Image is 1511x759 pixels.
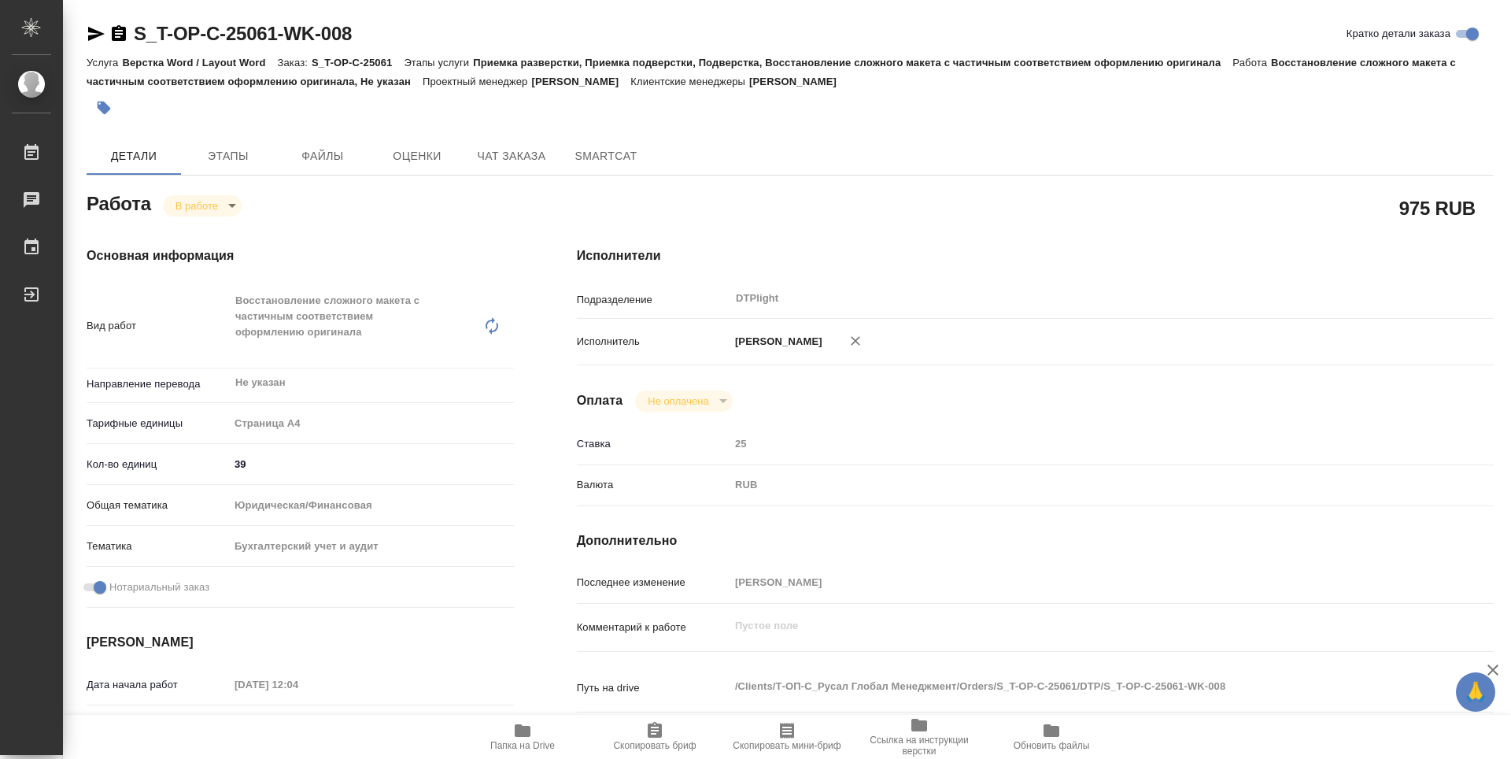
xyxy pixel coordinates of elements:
span: Скопировать мини-бриф [733,740,840,751]
div: RUB [730,472,1417,498]
input: ✎ Введи что-нибудь [229,453,514,476]
div: Бухгалтерский учет и аудит [229,533,514,560]
span: Оценки [379,146,455,166]
h2: 975 RUB [1399,194,1476,221]
p: Общая тематика [87,498,229,513]
h4: [PERSON_NAME] [87,633,514,652]
span: Файлы [285,146,360,166]
span: SmartCat [568,146,644,166]
p: Тарифные единицы [87,416,229,431]
button: Обновить файлы [985,715,1118,759]
h4: Основная информация [87,246,514,265]
input: Пустое поле [730,571,1417,594]
h4: Исполнители [577,246,1494,265]
h2: Работа [87,188,151,217]
span: 🙏 [1462,676,1489,709]
span: Скопировать бриф [613,740,696,751]
span: Папка на Drive [490,740,555,751]
button: Не оплачена [643,394,713,408]
div: Страница А4 [229,410,514,437]
button: Скопировать бриф [589,715,721,759]
p: Исполнитель [577,334,730,350]
p: [PERSON_NAME] [531,76,630,87]
p: Ставка [577,436,730,452]
button: 🙏 [1456,672,1495,712]
p: Этапы услуги [404,57,473,68]
h4: Дополнительно [577,531,1494,550]
p: Последнее изменение [577,575,730,591]
button: Добавить тэг [87,91,121,125]
p: Комментарий к работе [577,620,730,635]
p: S_T-OP-C-25061 [312,57,404,68]
p: Проектный менеджер [423,76,531,87]
textarea: /Clients/Т-ОП-С_Русал Глобал Менеджмент/Orders/S_T-OP-C-25061/DTP/S_T-OP-C-25061-WK-008 [730,673,1417,700]
p: [PERSON_NAME] [730,334,822,350]
button: Скопировать ссылку [109,24,128,43]
span: Детали [96,146,172,166]
button: Папка на Drive [456,715,589,759]
p: Тематика [87,539,229,554]
div: Юридическая/Финансовая [229,492,514,519]
p: Путь на drive [577,680,730,696]
p: Услуга [87,57,122,68]
span: Этапы [190,146,266,166]
button: Ссылка на инструкции верстки [853,715,985,759]
p: Верстка Word / Layout Word [122,57,277,68]
span: Ссылка на инструкции верстки [863,735,976,757]
button: Скопировать мини-бриф [721,715,853,759]
span: Чат заказа [474,146,549,166]
p: Кол-во единиц [87,457,229,472]
div: В работе [163,195,242,217]
button: В работе [171,199,223,213]
p: Заказ: [278,57,312,68]
span: Кратко детали заказа [1347,26,1450,42]
a: S_T-OP-C-25061-WK-008 [134,23,352,44]
p: Направление перевода [87,376,229,392]
button: Скопировать ссылку для ЯМессенджера [87,24,105,43]
p: Валюта [577,477,730,493]
button: Удалить исполнителя [838,324,873,358]
p: Подразделение [577,292,730,308]
h4: Оплата [577,391,623,410]
p: Клиентские менеджеры [630,76,749,87]
input: Пустое поле [730,432,1417,455]
p: Дата начала работ [87,677,229,693]
p: Работа [1232,57,1271,68]
p: Приемка разверстки, Приемка подверстки, Подверстка, Восстановление сложного макета с частичным со... [473,57,1232,68]
span: Обновить файлы [1014,740,1090,751]
span: Нотариальный заказ [109,579,209,595]
p: [PERSON_NAME] [749,76,848,87]
div: В работе [635,391,732,412]
input: Пустое поле [229,673,367,696]
p: Вид работ [87,318,229,334]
